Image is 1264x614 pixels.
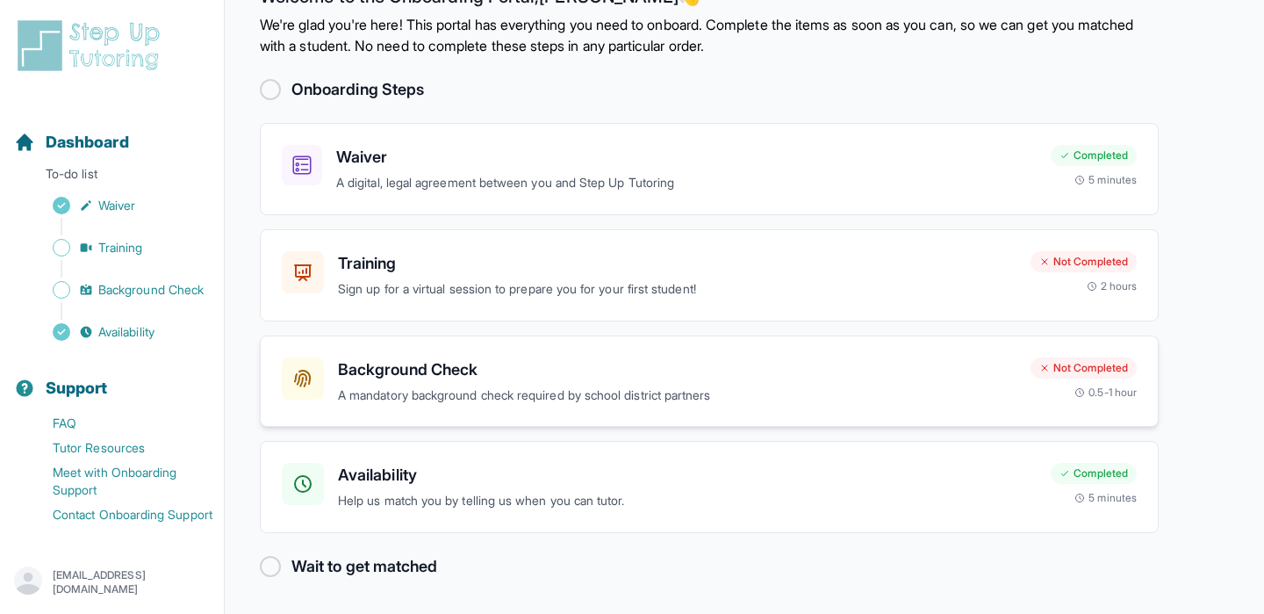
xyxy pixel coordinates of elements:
div: 5 minutes [1074,491,1137,505]
p: We're glad you're here! This portal has everything you need to onboard. Complete the items as soo... [260,14,1159,56]
div: Not Completed [1031,358,1137,379]
div: 0.5-1 hour [1074,386,1137,400]
div: Completed [1051,145,1137,166]
p: A mandatory background check required by school district partners [338,386,1016,406]
a: WaiverA digital, legal agreement between you and Step Up TutoringCompleted5 minutes [260,123,1159,215]
h3: Training [338,251,1016,276]
span: Waiver [98,197,135,214]
a: Training [14,235,224,260]
span: Background Check [98,281,204,299]
div: 5 minutes [1074,173,1137,187]
a: Tutor Resources [14,436,224,460]
a: Dashboard [14,130,129,155]
a: Availability [14,320,224,344]
h2: Wait to get matched [291,554,437,579]
a: Background CheckA mandatory background check required by school district partnersNot Completed0.5... [260,336,1159,428]
h3: Waiver [336,145,1037,170]
span: Training [98,239,143,256]
a: Meet with Onboarding Support [14,460,224,502]
a: TrainingSign up for a virtual session to prepare you for your first student!Not Completed2 hours [260,229,1159,321]
h3: Background Check [338,358,1016,382]
p: Help us match you by telling us when you can tutor. [338,491,1037,511]
span: Support [46,376,108,401]
p: To-do list [7,165,217,190]
button: Support [7,348,217,408]
span: Dashboard [46,130,129,155]
a: Contact Onboarding Support [14,502,224,527]
div: Completed [1051,463,1137,484]
div: 2 hours [1087,279,1138,293]
button: [EMAIL_ADDRESS][DOMAIN_NAME] [14,567,210,598]
p: A digital, legal agreement between you and Step Up Tutoring [336,173,1037,193]
a: Background Check [14,278,224,302]
h2: Onboarding Steps [291,77,424,102]
button: Dashboard [7,102,217,162]
a: Waiver [14,193,224,218]
p: [EMAIL_ADDRESS][DOMAIN_NAME] [53,568,210,596]
img: logo [14,18,170,74]
p: Sign up for a virtual session to prepare you for your first student! [338,279,1016,300]
span: Availability [98,323,154,341]
a: AvailabilityHelp us match you by telling us when you can tutor.Completed5 minutes [260,441,1159,533]
h3: Availability [338,463,1037,488]
a: FAQ [14,411,224,436]
div: Not Completed [1031,251,1137,272]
